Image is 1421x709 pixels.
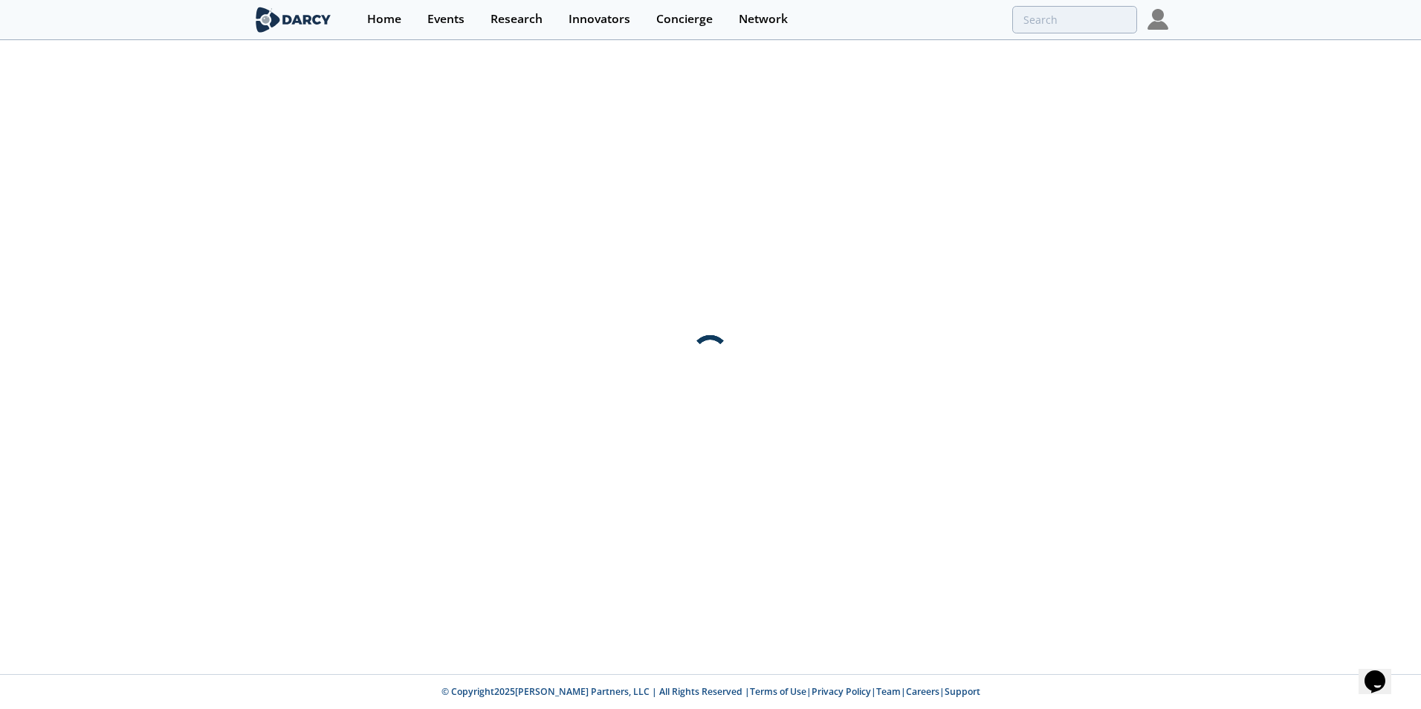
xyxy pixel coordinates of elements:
div: Network [739,13,788,25]
a: Support [945,685,980,698]
a: Team [876,685,901,698]
div: Innovators [569,13,630,25]
iframe: chat widget [1359,650,1406,694]
div: Events [427,13,465,25]
img: logo-wide.svg [253,7,334,33]
div: Research [491,13,543,25]
div: Home [367,13,401,25]
img: Profile [1148,9,1168,30]
input: Advanced Search [1012,6,1137,33]
div: Concierge [656,13,713,25]
p: © Copyright 2025 [PERSON_NAME] Partners, LLC | All Rights Reserved | | | | | [161,685,1260,699]
a: Careers [906,685,939,698]
a: Terms of Use [750,685,806,698]
a: Privacy Policy [812,685,871,698]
